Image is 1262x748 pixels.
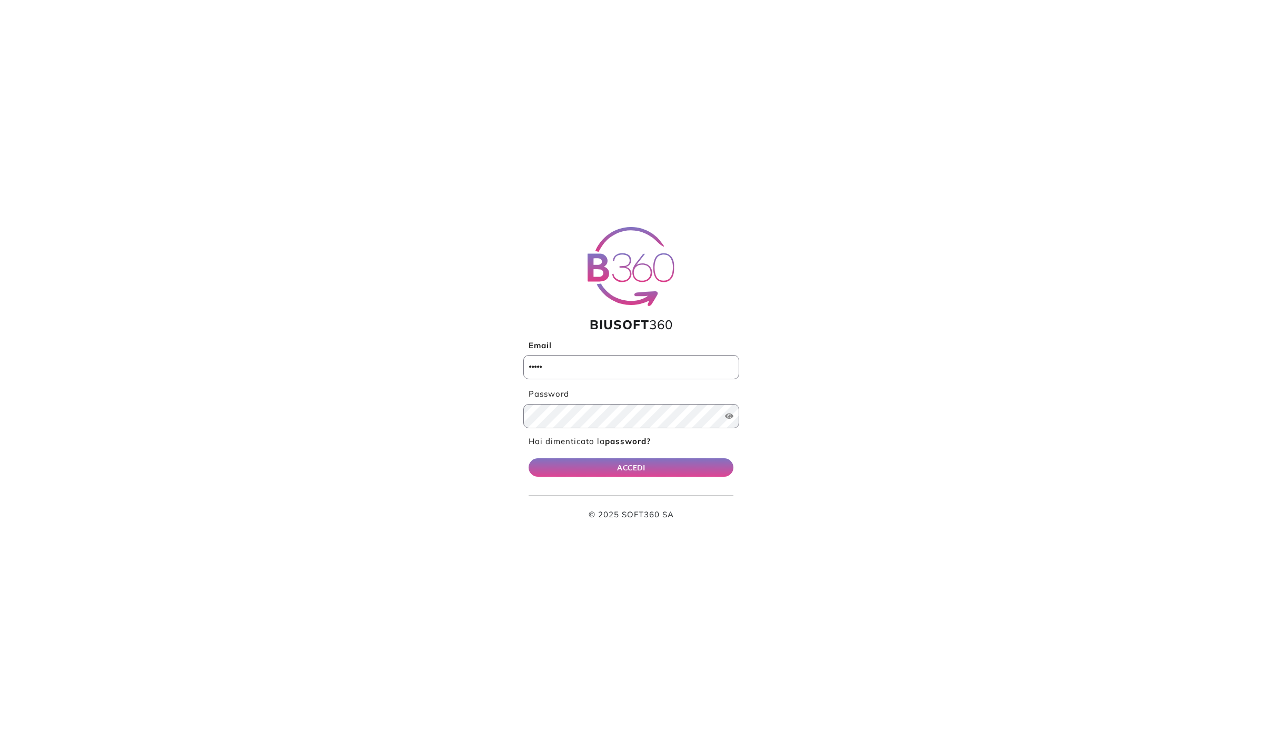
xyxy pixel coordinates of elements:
h1: 360 [523,317,739,332]
span: BIUSOFT [590,317,649,332]
b: Email [529,340,552,350]
label: Password [523,388,739,400]
p: © 2025 SOFT360 SA [529,509,734,521]
a: Hai dimenticato lapassword? [529,436,651,446]
b: password? [605,436,651,446]
button: ACCEDI [529,458,734,477]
